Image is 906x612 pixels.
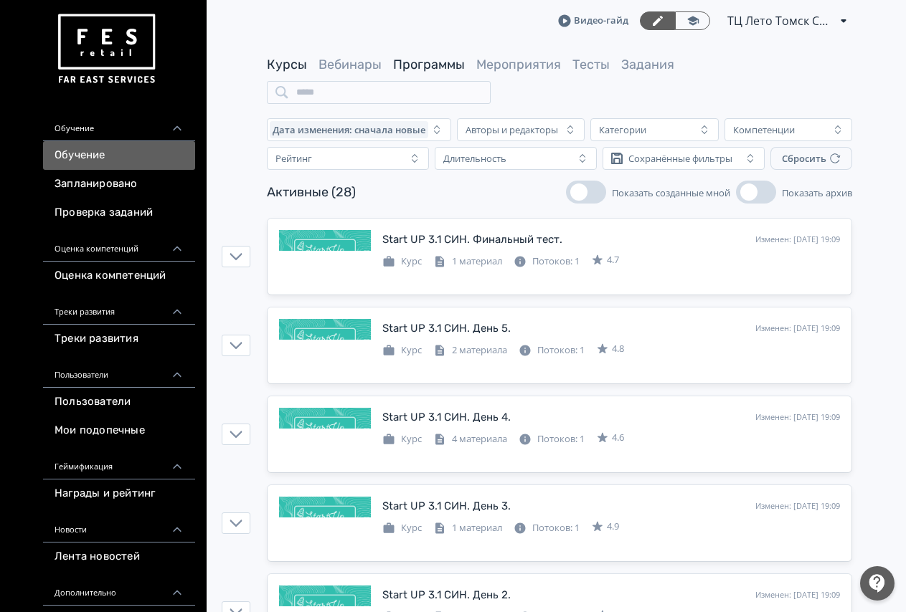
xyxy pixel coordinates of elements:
[43,388,195,416] a: Пользователи
[590,118,718,141] button: Категории
[43,170,195,199] a: Запланировано
[628,153,732,164] div: Сохранённые фильтры
[433,343,507,358] div: 2 материала
[514,254,580,269] div: Потоков: 1
[43,479,195,508] a: Награды и рейтинг
[43,290,195,325] div: Треки развития
[43,571,195,606] div: Дополнительно
[382,409,511,426] div: Start UP 3.1 СИН. День 4.
[43,542,195,571] a: Лента новостей
[755,500,840,512] div: Изменен: [DATE] 19:09
[607,520,619,534] span: 4.9
[267,183,356,202] div: Активные (28)
[770,147,852,170] button: Сбросить
[382,254,422,269] div: Курс
[267,118,451,141] button: Дата изменения: сначала новые
[273,124,425,135] span: Дата изменения: сначала новые
[43,416,195,445] a: Мои подопечные
[43,262,195,290] a: Оценка компетенций
[275,153,312,164] div: Рейтинг
[755,234,840,246] div: Изменен: [DATE] 19:09
[603,147,765,170] button: Сохранённые фильтры
[727,12,835,29] span: ТЦ Лето Томск СИН 6412302
[607,253,619,267] span: 4.7
[433,254,502,269] div: 1 материал
[382,498,511,515] div: Start UP 3.1 СИН. День 3.
[755,322,840,335] div: Изменен: [DATE] 19:09
[558,14,628,28] a: Видео-гайд
[733,124,795,135] div: Компетенции
[675,11,710,30] a: Переключиться в режим ученика
[55,9,158,90] img: https://files.teachbase.ru/system/account/57463/logo/medium-936fc5084dd2c598f50a98b9cbe0469a.png
[572,57,610,72] a: Тесты
[43,353,195,388] div: Пользователи
[457,118,585,141] button: Авторы и редакторы
[382,432,422,446] div: Курс
[43,141,195,170] a: Обучение
[725,118,852,141] button: Компетенции
[621,57,674,72] a: Задания
[43,199,195,227] a: Проверка заданий
[43,325,195,353] a: Треки развития
[782,186,852,199] span: Показать архив
[476,57,561,72] a: Мероприятия
[755,411,840,424] div: Изменен: [DATE] 19:09
[599,124,646,135] div: Категории
[443,153,506,164] div: Длительность
[43,445,195,479] div: Геймификация
[755,589,840,601] div: Изменен: [DATE] 19:09
[43,508,195,542] div: Новости
[393,57,465,72] a: Программы
[382,587,511,603] div: Start UP 3.1 СИН. День 2.
[382,320,511,337] div: Start UP 3.1 СИН. День 5.
[433,521,502,535] div: 1 материал
[267,147,429,170] button: Рейтинг
[435,147,597,170] button: Длительность
[382,343,422,358] div: Курс
[267,57,307,72] a: Курсы
[612,342,624,356] span: 4.8
[318,57,382,72] a: Вебинары
[382,231,562,248] div: Start UP 3.1 СИН. Финальный тест.
[514,521,580,535] div: Потоков: 1
[466,124,558,135] div: Авторы и редакторы
[519,343,585,358] div: Потоков: 1
[612,431,624,445] span: 4.6
[519,432,585,446] div: Потоков: 1
[433,432,507,446] div: 4 материала
[43,107,195,141] div: Обучение
[382,521,422,535] div: Курс
[43,227,195,262] div: Оценка компетенций
[612,186,730,199] span: Показать созданные мной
